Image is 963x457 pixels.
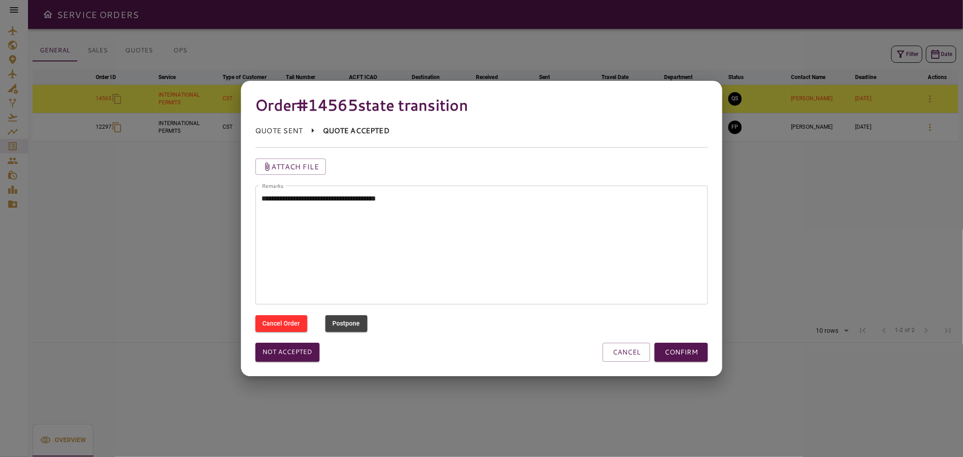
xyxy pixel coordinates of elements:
button: CANCEL [603,343,650,362]
p: QUOTE SENT [255,125,303,136]
label: Remarks [261,182,284,189]
p: QUOTE ACCEPTED [323,125,390,136]
h4: Order #14565 state transition [255,95,708,114]
button: CONFIRM [655,343,708,362]
button: Postpone [325,315,367,332]
button: Not accepted [255,343,319,362]
button: Cancel Order [255,315,307,332]
button: Attach file [255,159,326,175]
p: Attach file [271,161,319,172]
